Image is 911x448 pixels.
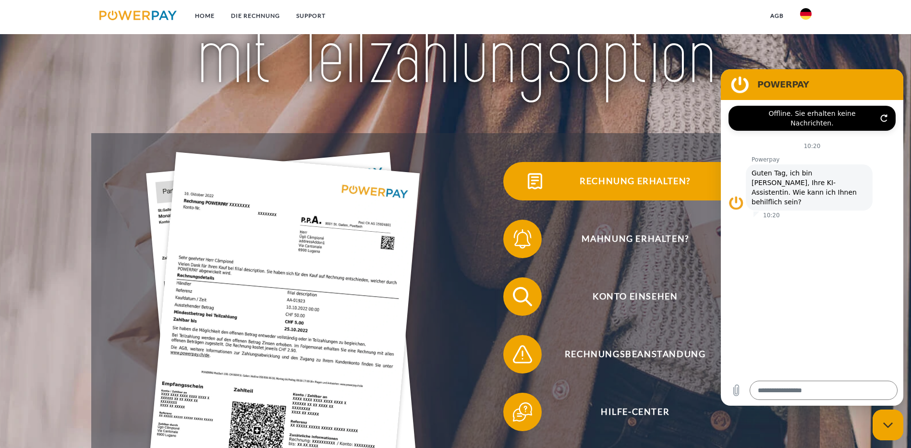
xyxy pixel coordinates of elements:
button: Mahnung erhalten? [503,220,753,258]
img: qb_bell.svg [510,227,534,251]
img: qb_bill.svg [523,169,547,193]
a: Home [187,7,223,25]
button: Hilfe-Center [503,393,753,431]
img: qb_help.svg [510,400,534,424]
button: Konto einsehen [503,277,753,316]
span: Konto einsehen [517,277,753,316]
span: Rechnung erhalten? [517,162,753,200]
span: Mahnung erhalten? [517,220,753,258]
a: DIE RECHNUNG [223,7,288,25]
img: qb_search.svg [510,285,534,309]
a: SUPPORT [288,7,334,25]
button: Rechnungsbeanstandung [503,335,753,373]
iframe: Messaging-Fenster [721,69,903,406]
button: Rechnung erhalten? [503,162,753,200]
span: Hilfe-Center [517,393,753,431]
img: de [800,8,812,20]
iframe: Schaltfläche zum Öffnen des Messaging-Fensters; Konversation läuft [873,410,903,440]
img: qb_warning.svg [510,342,534,366]
a: agb [762,7,792,25]
span: Rechnungsbeanstandung [517,335,753,373]
img: logo-powerpay.svg [99,11,177,20]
